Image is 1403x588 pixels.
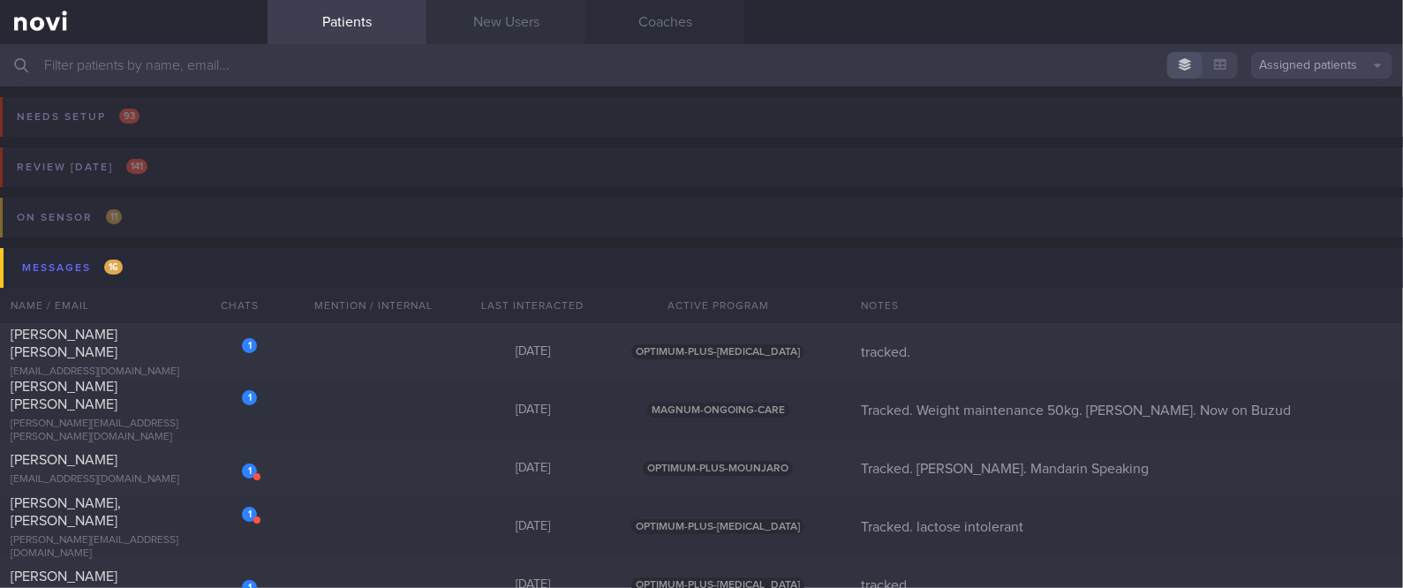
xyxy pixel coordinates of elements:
[453,344,612,360] div: [DATE]
[11,366,257,379] div: [EMAIL_ADDRESS][DOMAIN_NAME]
[850,460,1403,478] div: Tracked. [PERSON_NAME]. Mandarin Speaking
[242,507,257,522] div: 1
[631,519,804,534] span: OPTIMUM-PLUS-[MEDICAL_DATA]
[11,473,257,486] div: [EMAIL_ADDRESS][DOMAIN_NAME]
[453,461,612,477] div: [DATE]
[850,518,1403,536] div: Tracked. lactose intolerant
[294,288,453,323] div: Mention / Internal
[11,569,117,584] span: [PERSON_NAME]
[106,209,122,224] span: 11
[197,288,268,323] div: Chats
[126,159,147,174] span: 141
[850,402,1403,419] div: Tracked. Weight maintenance 50kg. [PERSON_NAME]. Now on Buzud
[631,344,804,359] span: OPTIMUM-PLUS-[MEDICAL_DATA]
[647,403,789,418] span: MAGNUM-ONGOING-CARE
[453,288,612,323] div: Last Interacted
[12,105,144,129] div: Needs setup
[12,155,152,179] div: Review [DATE]
[11,380,117,411] span: [PERSON_NAME] [PERSON_NAME]
[104,260,123,275] span: 16
[643,461,793,476] span: OPTIMUM-PLUS-MOUNJARO
[242,464,257,479] div: 1
[11,534,257,561] div: [PERSON_NAME][EMAIL_ADDRESS][DOMAIN_NAME]
[18,256,127,280] div: Messages
[242,338,257,353] div: 1
[612,288,824,323] div: Active Program
[11,496,121,528] span: [PERSON_NAME], [PERSON_NAME]
[11,328,117,359] span: [PERSON_NAME] [PERSON_NAME]
[453,519,612,535] div: [DATE]
[12,206,126,230] div: On sensor
[850,343,1403,361] div: tracked.
[453,403,612,418] div: [DATE]
[119,109,140,124] span: 93
[1251,52,1392,79] button: Assigned patients
[11,453,117,467] span: [PERSON_NAME]
[11,418,257,444] div: [PERSON_NAME][EMAIL_ADDRESS][PERSON_NAME][DOMAIN_NAME]
[242,390,257,405] div: 1
[850,288,1403,323] div: Notes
